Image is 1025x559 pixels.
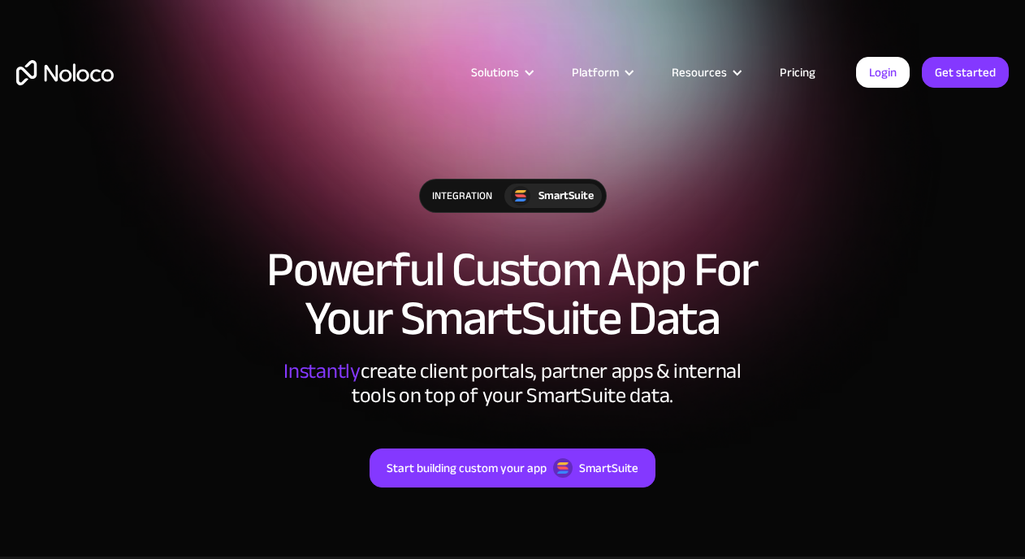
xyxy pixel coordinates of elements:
[16,245,1009,343] h1: Powerful Custom App For Your SmartSuite Data
[551,62,651,83] div: Platform
[856,57,910,88] a: Login
[387,457,547,479] div: Start building custom your app
[269,359,756,408] div: create client portals, partner apps & internal tools on top of your SmartSuite data.
[538,187,594,205] div: SmartSuite
[572,62,619,83] div: Platform
[16,60,114,85] a: home
[922,57,1009,88] a: Get started
[651,62,759,83] div: Resources
[283,351,361,391] span: Instantly
[420,180,504,212] div: integration
[672,62,727,83] div: Resources
[759,62,836,83] a: Pricing
[579,457,638,479] div: SmartSuite
[471,62,519,83] div: Solutions
[451,62,551,83] div: Solutions
[370,448,655,487] a: Start building custom your appSmartSuite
